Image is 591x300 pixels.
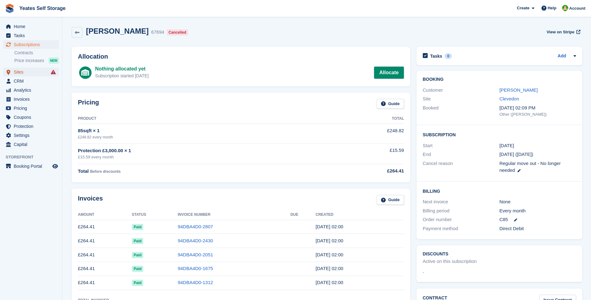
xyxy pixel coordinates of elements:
[14,22,51,31] span: Home
[78,262,132,276] td: £264.41
[544,27,582,37] a: View on Stripe
[499,225,576,232] div: Direct Debit
[3,86,59,94] a: menu
[423,95,499,103] div: Site
[95,65,149,73] div: Nothing allocated yet
[423,258,477,265] div: Active on this subscription
[377,195,404,205] a: Guide
[3,162,59,171] a: menu
[548,5,556,11] span: Help
[17,3,68,13] a: Yeates Self Storage
[499,207,576,215] div: Every month
[423,252,576,257] h2: Discounts
[499,161,561,173] span: Regular move out - No longer needed
[78,147,325,154] div: Protection £3,000.00 × 1
[423,87,499,94] div: Customer
[14,57,59,64] a: Price increases NEW
[78,53,404,60] h2: Allocation
[423,188,576,194] h2: Billing
[316,210,404,220] th: Created
[14,68,51,76] span: Sites
[132,266,143,272] span: Paid
[499,96,519,101] a: Clevedon
[499,152,533,157] span: [DATE] ([DATE])
[78,134,325,140] div: £248.82 every month
[499,104,576,112] div: [DATE] 02:09 PM
[499,111,576,118] div: Other ([PERSON_NAME])
[316,252,343,257] time: 2025-07-05 01:00:53 UTC
[49,57,59,64] div: NEW
[325,124,404,143] td: £248.82
[499,87,538,93] a: [PERSON_NAME]
[14,122,51,131] span: Protection
[14,31,51,40] span: Tasks
[3,131,59,140] a: menu
[3,22,59,31] a: menu
[14,50,59,56] a: Contracts
[78,220,132,234] td: £264.41
[6,154,62,160] span: Storefront
[14,40,51,49] span: Subscriptions
[517,5,529,11] span: Create
[132,224,143,230] span: Paid
[14,131,51,140] span: Settings
[5,4,14,13] img: stora-icon-8386f47178a22dfd0bd8f6a31ec36ba5ce8667c1dd55bd0f319d3a0aa187defe.svg
[423,198,499,206] div: Next invoice
[316,224,343,229] time: 2025-09-05 01:00:52 UTC
[316,238,343,243] time: 2025-08-05 01:00:58 UTC
[178,280,213,285] a: 94DBA4D0-1312
[569,5,585,12] span: Account
[325,143,404,164] td: £15.59
[423,151,499,158] div: End
[423,131,576,138] h2: Subscription
[167,29,188,36] div: Cancelled
[423,207,499,215] div: Billing period
[78,248,132,262] td: £264.41
[151,29,164,36] div: 67694
[14,58,44,64] span: Price increases
[3,140,59,149] a: menu
[558,53,566,60] a: Add
[499,216,508,223] span: C85
[374,66,404,79] a: Allocate
[3,122,59,131] a: menu
[14,86,51,94] span: Analytics
[430,53,442,59] h2: Tasks
[423,216,499,223] div: Order number
[3,40,59,49] a: menu
[78,114,325,124] th: Product
[316,280,343,285] time: 2025-05-05 01:00:45 UTC
[78,234,132,248] td: £264.41
[423,269,424,276] span: -
[178,210,290,220] th: Invoice Number
[132,210,178,220] th: Status
[78,154,325,160] div: £15.59 every month
[132,252,143,258] span: Paid
[377,99,404,109] a: Guide
[423,160,499,174] div: Cancel reason
[132,238,143,244] span: Paid
[78,195,103,205] h2: Invoices
[14,113,51,122] span: Coupons
[423,77,576,82] h2: Booking
[325,167,404,175] div: £264.41
[325,114,404,124] th: Total
[423,104,499,118] div: Booked
[3,68,59,76] a: menu
[3,31,59,40] a: menu
[90,169,121,174] span: Before discounts
[499,198,576,206] div: None
[3,113,59,122] a: menu
[316,266,343,271] time: 2025-06-05 01:00:57 UTC
[423,142,499,149] div: Start
[178,252,213,257] a: 94DBA4D0-2051
[78,127,325,134] div: 85sqft × 1
[51,70,56,75] i: Smart entry sync failures have occurred
[3,95,59,104] a: menu
[78,210,132,220] th: Amount
[51,162,59,170] a: Preview store
[178,224,213,229] a: 94DBA4D0-2807
[423,225,499,232] div: Payment method
[132,280,143,286] span: Paid
[562,5,568,11] img: Angela Field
